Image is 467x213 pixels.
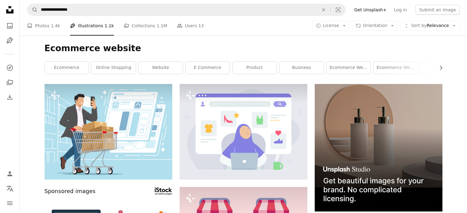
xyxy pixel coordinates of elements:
button: Language [4,182,16,195]
a: website [139,62,183,74]
a: Explore [4,62,16,74]
img: file-1715714113747-b8b0561c490eimage [315,84,442,211]
button: Clear [317,4,330,16]
span: License [323,23,339,28]
span: 1.1M [157,22,167,29]
a: online shopping [92,62,136,74]
button: Sort byRelevance [400,21,460,31]
button: License [312,21,350,31]
img: A person sitting in front of a laptop computer [180,84,307,180]
span: Orientation [363,23,387,28]
a: ecommerce [45,62,89,74]
button: Visual search [331,4,345,16]
a: shopping [421,62,465,74]
a: Collections 1.1M [124,16,167,36]
img: A man pushing a shopping cart with boxes in it [45,84,172,180]
a: Collections [4,76,16,89]
a: Download History [4,91,16,103]
a: Log in / Sign up [4,168,16,180]
a: Photos 1.4k [27,16,60,36]
a: Photos [4,20,16,32]
h1: Ecommerce website [45,43,442,54]
button: Menu [4,197,16,209]
button: Submit an image [415,5,460,15]
a: Users 13 [177,16,204,36]
a: Log in [390,5,411,15]
span: Sponsored images [45,187,95,196]
a: product [233,62,277,74]
span: 1.4k [51,22,60,29]
button: Orientation [352,21,398,31]
span: 13 [198,22,204,29]
button: scroll list to the right [435,62,442,74]
a: e commerce [186,62,230,74]
form: Find visuals sitewide [27,4,346,16]
button: Search Unsplash [27,4,38,16]
a: business [280,62,324,74]
span: Relevance [411,23,449,29]
a: ecommerce website design [327,62,371,74]
a: Illustrations [4,34,16,47]
a: A person sitting in front of a laptop computer [180,129,307,134]
span: Sort by [411,23,426,28]
a: ecommerce website development [374,62,418,74]
a: A man pushing a shopping cart with boxes in it [45,129,172,134]
a: Get Unsplash+ [351,5,390,15]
